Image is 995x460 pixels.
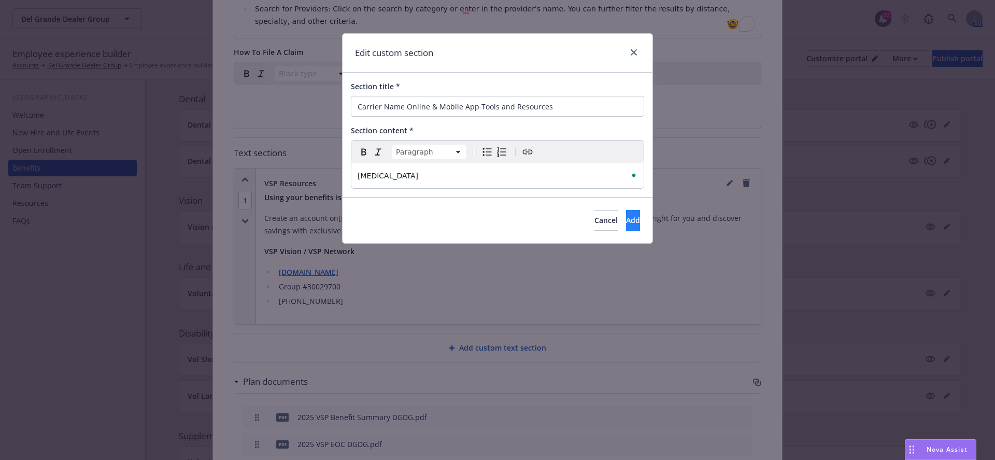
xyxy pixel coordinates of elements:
button: Create link [520,145,535,159]
button: Add [626,210,640,231]
a: close [628,46,640,59]
span: Section content * [351,126,414,135]
button: Numbered list [494,145,509,159]
div: toggle group [480,145,509,159]
h1: Edit custom section [355,46,433,60]
span: Section title * [351,81,400,91]
button: Bulleted list [480,145,494,159]
button: Cancel [594,210,618,231]
button: Nova Assist [905,439,976,460]
span: [MEDICAL_DATA] [358,172,418,180]
span: Add [626,215,640,225]
span: Nova Assist [927,445,968,454]
div: Drag to move [905,440,918,459]
button: Italic [371,145,386,159]
button: Block type [392,145,466,159]
div: To enrich screen reader interactions, please activate Accessibility in Grammarly extension settings [351,163,644,188]
button: Bold [357,145,371,159]
span: Cancel [594,215,618,225]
